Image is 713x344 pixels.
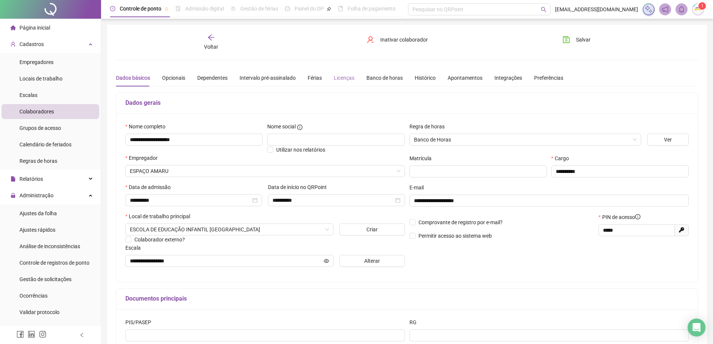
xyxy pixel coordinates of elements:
span: PIN de acesso [602,213,640,221]
span: lock [10,193,16,198]
sup: Atualize o seu contato no menu Meus Dados [698,2,706,10]
span: bell [678,6,685,13]
span: Banco de Horas [414,134,637,145]
span: notification [662,6,668,13]
span: Voltar [204,44,218,50]
span: save [563,36,570,43]
span: home [10,25,16,30]
label: PIS/PASEP [125,318,156,326]
label: Matrícula [409,154,436,162]
div: Open Intercom Messenger [688,319,706,337]
span: user-add [10,42,16,47]
span: Controle de ponto [120,6,161,12]
span: Calendário de feriados [19,141,71,147]
span: Nome social [267,122,296,131]
label: Empregador [125,154,162,162]
button: Criar [339,223,405,235]
label: Cargo [551,154,574,162]
span: file-done [176,6,181,11]
div: Licenças [334,74,354,82]
button: Ver [647,134,689,146]
span: Validar protocolo [19,309,60,315]
span: eye [324,258,329,264]
span: Empregadores [19,59,54,65]
span: instagram [39,331,46,338]
span: Ajustes da folha [19,210,57,216]
span: dashboard [285,6,290,11]
span: Painel do DP [295,6,324,12]
span: file [10,176,16,182]
h5: Dados gerais [125,98,689,107]
div: Histórico [415,74,436,82]
button: Inativar colaborador [361,34,433,46]
h5: Documentos principais [125,294,689,303]
span: info-circle [635,214,640,219]
img: sparkle-icon.fc2bf0ac1784a2077858766a79e2daf3.svg [645,5,653,13]
span: Análise de inconsistências [19,243,80,249]
div: Intervalo pré-assinalado [240,74,296,82]
span: pushpin [164,7,169,11]
span: facebook [16,331,24,338]
div: Preferências [534,74,563,82]
span: Escalas [19,92,37,98]
button: Alterar [339,255,405,267]
span: sun [231,6,236,11]
span: Grupos de acesso [19,125,61,131]
span: clock-circle [110,6,115,11]
img: 71702 [692,4,704,15]
div: Dados básicos [116,74,150,82]
span: info-circle [297,125,302,130]
span: Ver [664,136,672,144]
div: Apontamentos [448,74,482,82]
span: book [338,6,343,11]
span: Regras de horas [19,158,57,164]
span: 1 [701,3,704,9]
span: Alterar [364,257,380,265]
span: Comprovante de registro por e-mail? [418,219,503,225]
span: Permitir acesso ao sistema web [418,233,492,239]
span: Criar [366,225,378,234]
label: E-mail [409,183,429,192]
label: Escala [125,244,146,252]
span: C & V ESCOLA DE EDUCAÇÃO INFANTIL LTDA [130,165,400,177]
span: Administração [19,192,54,198]
label: RG [409,318,421,326]
span: Gestão de solicitações [19,276,71,282]
button: Salvar [557,34,596,46]
span: search [541,7,546,12]
div: Dependentes [197,74,228,82]
span: Admissão digital [185,6,224,12]
label: Data de admissão [125,183,176,191]
span: Gestão de férias [240,6,278,12]
span: linkedin [28,331,35,338]
span: Folha de pagamento [348,6,396,12]
span: Link para registro rápido [19,326,76,332]
span: Ocorrências [19,293,48,299]
label: Data de início no QRPoint [268,183,332,191]
span: Página inicial [19,25,50,31]
span: Relatórios [19,176,43,182]
span: Utilizar nos relatórios [276,147,325,153]
div: Integrações [494,74,522,82]
span: left [79,332,85,338]
div: Opcionais [162,74,185,82]
span: Locais de trabalho [19,76,63,82]
span: pushpin [327,7,331,11]
span: Salvar [576,36,591,44]
div: Férias [308,74,322,82]
label: Local de trabalho principal [125,212,195,220]
label: Regra de horas [409,122,450,131]
span: arrow-left [207,34,215,41]
span: [EMAIL_ADDRESS][DOMAIN_NAME] [555,5,638,13]
span: Colaborador externo? [134,237,185,243]
span: Ajustes rápidos [19,227,55,233]
span: RUA SAHYDI ABRAHÃO, Nº599, CENTRO, TRAMANDAÍ/RS [130,224,329,235]
span: Cadastros [19,41,44,47]
div: Banco de horas [366,74,403,82]
span: Controle de registros de ponto [19,260,89,266]
span: Inativar colaborador [380,36,428,44]
span: Colaboradores [19,109,54,115]
span: user-delete [367,36,374,43]
label: Nome completo [125,122,170,131]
